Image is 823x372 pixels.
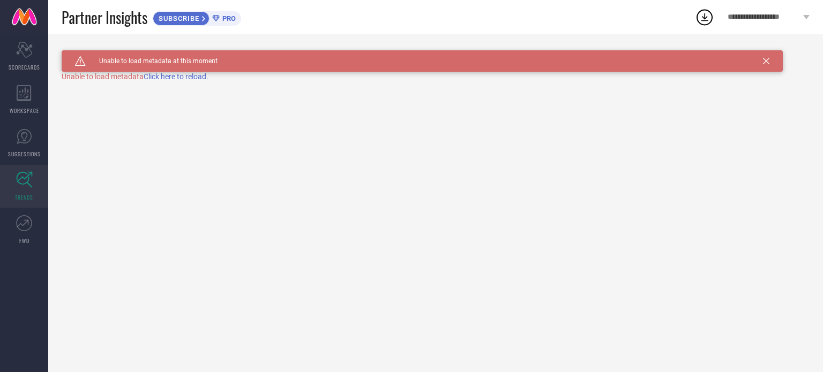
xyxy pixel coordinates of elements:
[9,63,40,71] span: SCORECARDS
[62,50,93,59] h1: TRENDS
[19,237,29,245] span: FWD
[62,72,810,81] div: Unable to load metadata
[695,7,714,27] div: Open download list
[153,14,202,22] span: SUBSCRIBE
[15,193,33,201] span: TRENDS
[153,9,241,26] a: SUBSCRIBEPRO
[86,57,218,65] span: Unable to load metadata at this moment
[10,107,39,115] span: WORKSPACE
[220,14,236,22] span: PRO
[62,6,147,28] span: Partner Insights
[8,150,41,158] span: SUGGESTIONS
[144,72,208,81] span: Click here to reload.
